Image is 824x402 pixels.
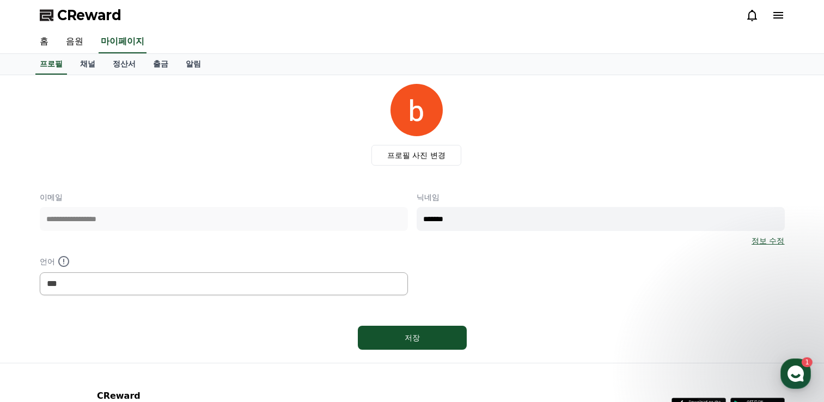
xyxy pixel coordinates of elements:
[380,332,445,343] div: 저장
[40,192,408,203] p: 이메일
[144,54,177,75] a: 출금
[177,54,210,75] a: 알림
[371,145,461,166] label: 프로필 사진 변경
[57,7,121,24] span: CReward
[417,192,785,203] p: 닉네임
[390,84,443,136] img: profile_image
[40,255,408,268] p: 언어
[358,326,467,350] button: 저장
[99,31,147,53] a: 마이페이지
[57,31,92,53] a: 음원
[31,31,57,53] a: 홈
[752,235,784,246] a: 정보 수정
[40,7,121,24] a: CReward
[71,54,104,75] a: 채널
[104,54,144,75] a: 정산서
[35,54,67,75] a: 프로필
